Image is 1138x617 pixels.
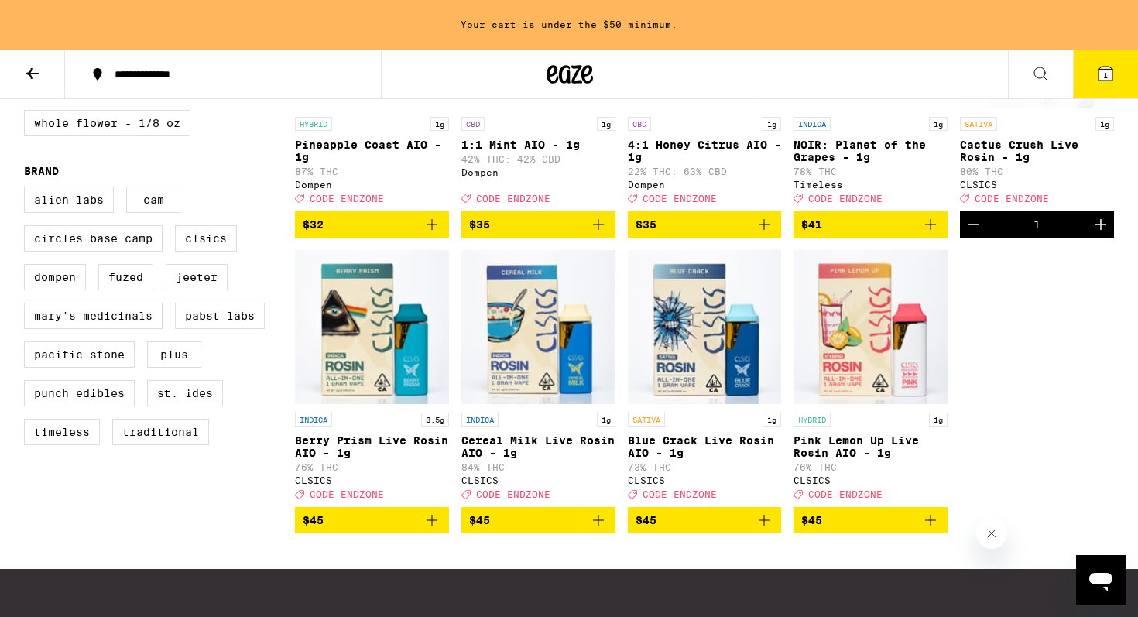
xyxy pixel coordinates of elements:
[1088,211,1114,238] button: Increment
[175,225,237,252] label: CLSICS
[960,139,1114,163] p: Cactus Crush Live Rosin - 1g
[295,211,449,238] button: Add to bag
[763,413,781,427] p: 1g
[929,413,948,427] p: 1g
[295,413,332,427] p: INDICA
[461,250,615,507] a: Open page for Cereal Milk Live Rosin AIO - 1g from CLSICS
[303,514,324,526] span: $45
[461,507,615,533] button: Add to bag
[794,139,948,163] p: NOIR: Planet of the Grapes - 1g
[628,139,782,163] p: 4:1 Honey Citrus AIO - 1g
[794,413,831,427] p: HYBRID
[24,264,86,290] label: Dompen
[794,434,948,459] p: Pink Lemon Up Live Rosin AIO - 1g
[794,250,948,507] a: Open page for Pink Lemon Up Live Rosin AIO - 1g from CLSICS
[166,264,228,290] label: Jeeter
[628,507,782,533] button: Add to bag
[628,250,782,405] img: CLSICS - Blue Crack Live Rosin AIO - 1g
[628,250,782,507] a: Open page for Blue Crack Live Rosin AIO - 1g from CLSICS
[476,489,550,499] span: CODE ENDZONE
[295,180,449,190] div: Dompen
[808,489,883,499] span: CODE ENDZONE
[794,250,948,405] img: CLSICS - Pink Lemon Up Live Rosin AIO - 1g
[295,250,449,507] a: Open page for Berry Prism Live Rosin AIO - 1g from CLSICS
[628,166,782,177] p: 22% THC: 63% CBD
[9,11,111,23] span: Hi. Need any help?
[461,139,615,151] p: 1:1 Mint AIO - 1g
[461,211,615,238] button: Add to bag
[643,489,717,499] span: CODE ENDZONE
[628,180,782,190] div: Dompen
[1076,555,1126,605] iframe: Button to launch messaging window
[1095,117,1114,131] p: 1g
[461,154,615,164] p: 42% THC: 42% CBD
[960,166,1114,177] p: 80% THC
[628,211,782,238] button: Add to bag
[1103,70,1108,80] span: 1
[295,507,449,533] button: Add to bag
[112,419,209,445] label: Traditional
[310,194,384,204] span: CODE ENDZONE
[461,434,615,459] p: Cereal Milk Live Rosin AIO - 1g
[430,117,449,131] p: 1g
[794,507,948,533] button: Add to bag
[628,462,782,472] p: 73% THC
[295,462,449,472] p: 76% THC
[801,218,822,231] span: $41
[24,165,59,177] legend: Brand
[801,514,822,526] span: $45
[960,117,997,131] p: SATIVA
[295,250,449,405] img: CLSICS - Berry Prism Live Rosin AIO - 1g
[303,218,324,231] span: $32
[794,475,948,485] div: CLSICS
[461,462,615,472] p: 84% THC
[147,380,223,406] label: St. Ides
[24,303,163,329] label: Mary's Medicinals
[461,167,615,177] div: Dompen
[1073,50,1138,98] button: 1
[794,211,948,238] button: Add to bag
[147,341,201,368] label: PLUS
[98,264,153,290] label: Fuzed
[636,514,656,526] span: $45
[295,434,449,459] p: Berry Prism Live Rosin AIO - 1g
[24,187,114,213] label: Alien Labs
[794,180,948,190] div: Timeless
[597,413,615,427] p: 1g
[24,380,135,406] label: Punch Edibles
[175,303,265,329] label: Pabst Labs
[295,117,332,131] p: HYBRID
[24,110,190,136] label: Whole Flower - 1/8 oz
[1033,218,1040,231] div: 1
[295,475,449,485] div: CLSICS
[960,211,986,238] button: Decrement
[628,475,782,485] div: CLSICS
[794,462,948,472] p: 76% THC
[469,514,490,526] span: $45
[975,194,1049,204] span: CODE ENDZONE
[643,194,717,204] span: CODE ENDZONE
[636,218,656,231] span: $35
[295,139,449,163] p: Pineapple Coast AIO - 1g
[461,413,499,427] p: INDICA
[628,117,651,131] p: CBD
[976,518,1007,549] iframe: Close message
[421,413,449,427] p: 3.5g
[763,117,781,131] p: 1g
[929,117,948,131] p: 1g
[808,194,883,204] span: CODE ENDZONE
[24,225,163,252] label: Circles Base Camp
[24,419,100,445] label: Timeless
[461,475,615,485] div: CLSICS
[310,489,384,499] span: CODE ENDZONE
[461,117,485,131] p: CBD
[597,117,615,131] p: 1g
[794,117,831,131] p: INDICA
[628,434,782,459] p: Blue Crack Live Rosin AIO - 1g
[794,166,948,177] p: 78% THC
[628,413,665,427] p: SATIVA
[126,187,180,213] label: CAM
[960,180,1114,190] div: CLSICS
[24,341,135,368] label: Pacific Stone
[476,194,550,204] span: CODE ENDZONE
